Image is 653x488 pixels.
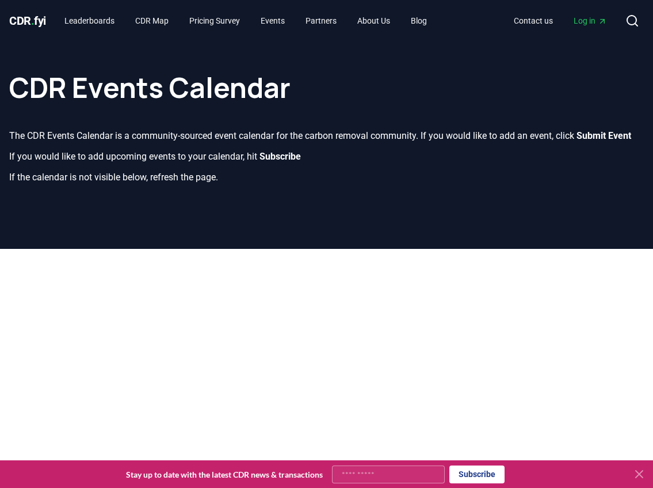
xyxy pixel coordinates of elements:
[296,10,346,31] a: Partners
[505,10,616,31] nav: Main
[402,10,436,31] a: Blog
[55,10,436,31] nav: Main
[259,151,301,162] b: Subscribe
[9,171,644,184] p: If the calendar is not visible below, refresh the page.
[576,130,631,141] b: Submit Event
[251,10,294,31] a: Events
[180,10,249,31] a: Pricing Survey
[9,150,644,164] p: If you would like to add upcoming events to your calendar, hit
[126,10,178,31] a: CDR Map
[9,13,46,29] a: CDR.fyi
[9,129,644,143] p: The CDR Events Calendar is a community-sourced event calendar for the carbon removal community. I...
[505,10,562,31] a: Contact us
[348,10,399,31] a: About Us
[55,10,124,31] a: Leaderboards
[9,14,46,28] span: CDR fyi
[9,51,644,101] h1: CDR Events Calendar
[574,15,607,27] span: Log in
[31,14,35,28] span: .
[564,10,616,31] a: Log in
